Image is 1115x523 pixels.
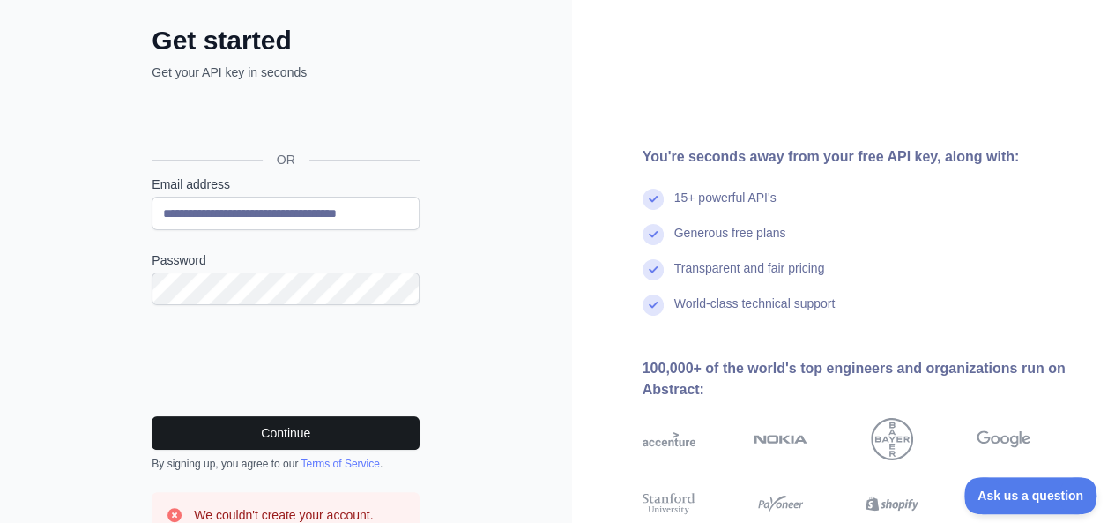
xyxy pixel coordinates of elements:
div: 100,000+ of the world's top engineers and organizations run on Abstract: [643,358,1088,400]
img: payoneer [754,490,807,517]
img: check mark [643,189,664,210]
label: Password [152,251,420,269]
div: Transparent and fair pricing [674,259,825,295]
img: nokia [754,418,807,460]
img: check mark [643,259,664,280]
div: By signing up, you agree to our . [152,457,420,471]
img: bayer [871,418,913,460]
a: Terms of Service [301,458,379,470]
div: You're seconds away from your free API key, along with: [643,146,1088,168]
label: Email address [152,176,420,193]
img: stanford university [643,490,696,517]
img: check mark [643,224,664,245]
img: google [977,418,1030,460]
img: check mark [643,295,664,316]
div: 15+ powerful API's [674,189,777,224]
img: accenture [643,418,696,460]
span: OR [263,151,309,168]
div: World-class technical support [674,295,836,330]
iframe: Toggle Customer Support [964,477,1097,514]
img: shopify [866,490,919,517]
iframe: Sign in with Google Button [143,101,425,139]
button: Continue [152,416,420,450]
p: Get your API key in seconds [152,64,420,81]
div: Generous free plans [674,224,786,259]
iframe: reCAPTCHA [152,326,420,395]
h2: Get started [152,25,420,56]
